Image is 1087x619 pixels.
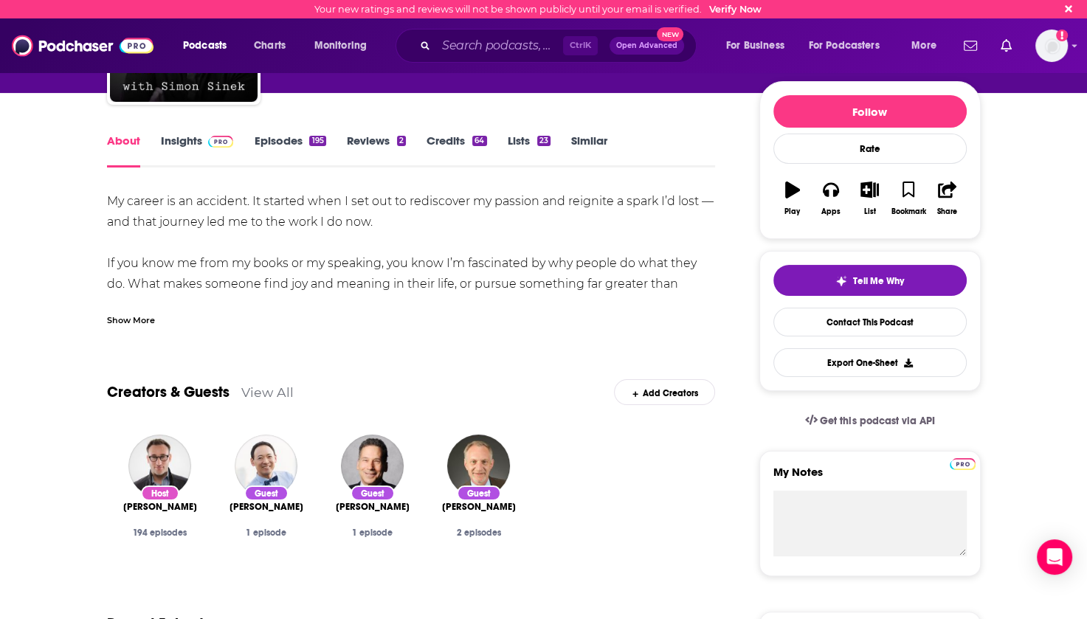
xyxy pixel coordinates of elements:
[928,172,966,225] button: Share
[331,528,414,538] div: 1 episode
[107,191,716,501] div: My career is an accident. It started when I set out to rediscover my passion and reignite a spark...
[891,207,925,216] div: Bookmark
[726,35,784,56] span: For Business
[784,207,800,216] div: Play
[254,35,286,56] span: Charts
[773,172,812,225] button: Play
[571,134,607,167] a: Similar
[1056,30,1068,41] svg: Email not verified
[141,485,179,501] div: Host
[950,456,976,470] a: Pro website
[438,528,520,538] div: 2 episodes
[950,458,976,470] img: Podchaser Pro
[793,403,947,439] a: Get this podcast via API
[773,348,967,377] button: Export One-Sheet
[341,435,404,497] img: William Ury
[958,33,983,58] a: Show notifications dropdown
[442,501,516,513] a: Robert Waldinger
[244,34,294,58] a: Charts
[616,42,677,49] span: Open Advanced
[773,95,967,128] button: Follow
[821,207,841,216] div: Apps
[911,35,936,56] span: More
[336,501,410,513] span: [PERSON_NAME]
[716,34,803,58] button: open menu
[901,34,955,58] button: open menu
[123,501,197,513] span: [PERSON_NAME]
[347,134,406,167] a: Reviews2
[225,528,308,538] div: 1 episode
[773,465,967,491] label: My Notes
[107,383,230,401] a: Creators & Guests
[107,134,140,167] a: About
[208,136,234,148] img: Podchaser Pro
[563,36,598,55] span: Ctrl K
[336,501,410,513] a: William Ury
[442,501,516,513] span: [PERSON_NAME]
[812,172,850,225] button: Apps
[850,172,888,225] button: List
[173,34,246,58] button: open menu
[314,4,762,15] div: Your new ratings and reviews will not be shown publicly until your email is verified.
[995,33,1018,58] a: Show notifications dropdown
[410,29,711,63] div: Search podcasts, credits, & more...
[1035,30,1068,62] span: Logged in as kimmiveritas
[773,265,967,296] button: tell me why sparkleTell Me Why
[773,308,967,336] a: Contact This Podcast
[119,528,201,538] div: 194 episodes
[508,134,551,167] a: Lists23
[1035,30,1068,62] button: Show profile menu
[183,35,227,56] span: Podcasts
[304,34,386,58] button: open menu
[610,37,684,55] button: Open AdvancedNew
[436,34,563,58] input: Search podcasts, credits, & more...
[427,134,486,167] a: Credits64
[1035,30,1068,62] img: User Profile
[314,35,367,56] span: Monitoring
[128,435,191,497] img: Simon Sinek
[799,34,901,58] button: open menu
[835,275,847,287] img: tell me why sparkle
[820,415,934,427] span: Get this podcast via API
[853,275,904,287] span: Tell Me Why
[537,136,551,146] div: 23
[864,207,876,216] div: List
[709,4,762,15] a: Verify Now
[472,136,486,146] div: 64
[161,134,234,167] a: InsightsPodchaser Pro
[1037,539,1072,575] div: Open Intercom Messenger
[254,134,325,167] a: Episodes195
[123,501,197,513] a: Simon Sinek
[614,379,715,405] div: Add Creators
[230,501,303,513] a: Ty Tashiro
[937,207,957,216] div: Share
[657,27,683,41] span: New
[457,485,501,501] div: Guest
[447,435,510,497] img: Robert Waldinger
[241,384,294,400] a: View All
[773,134,967,164] div: Rate
[397,136,406,146] div: 2
[889,172,928,225] button: Bookmark
[309,136,325,146] div: 195
[809,35,880,56] span: For Podcasters
[244,485,289,501] div: Guest
[235,435,297,497] img: Ty Tashiro
[351,485,395,501] div: Guest
[230,501,303,513] span: [PERSON_NAME]
[12,32,153,60] img: Podchaser - Follow, Share and Rate Podcasts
